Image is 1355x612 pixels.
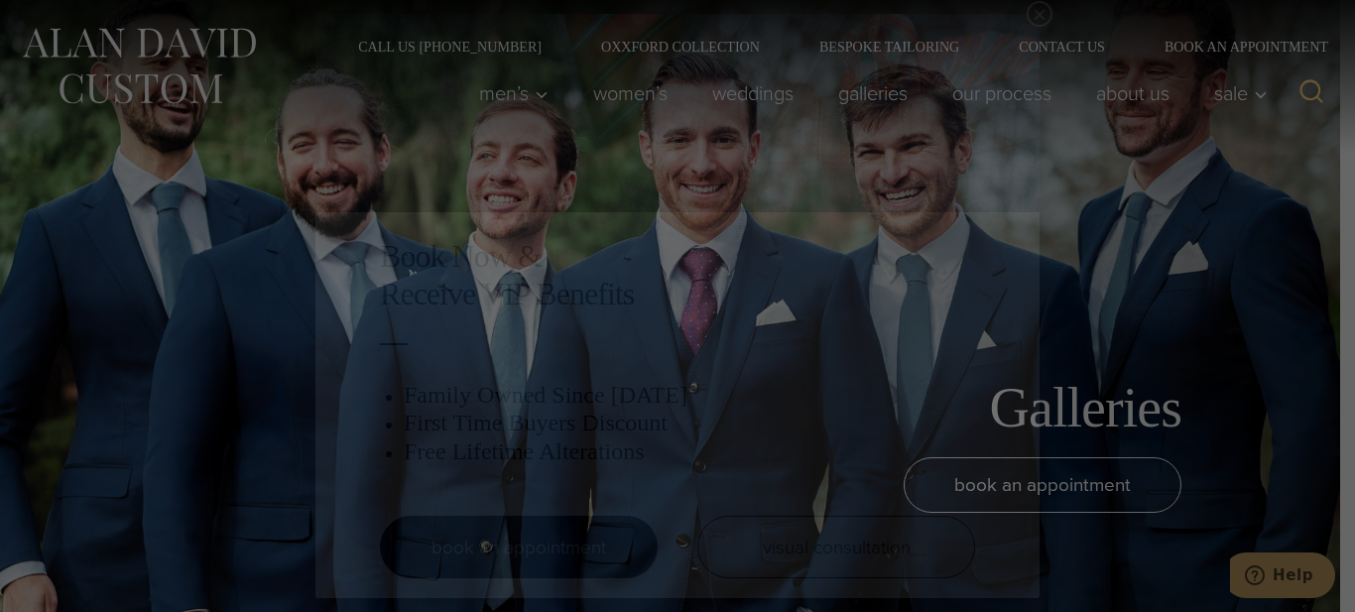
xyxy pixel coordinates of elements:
h3: Free Lifetime Alterations [404,437,975,466]
a: book an appointment [380,516,658,578]
a: visual consultation [697,516,975,578]
button: Close [1027,1,1052,27]
h3: Family Owned Since [DATE] [404,381,975,410]
h3: First Time Buyers Discount [404,409,975,437]
h2: Book Now & Receive VIP Benefits [380,237,975,313]
span: Help [43,14,83,32]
